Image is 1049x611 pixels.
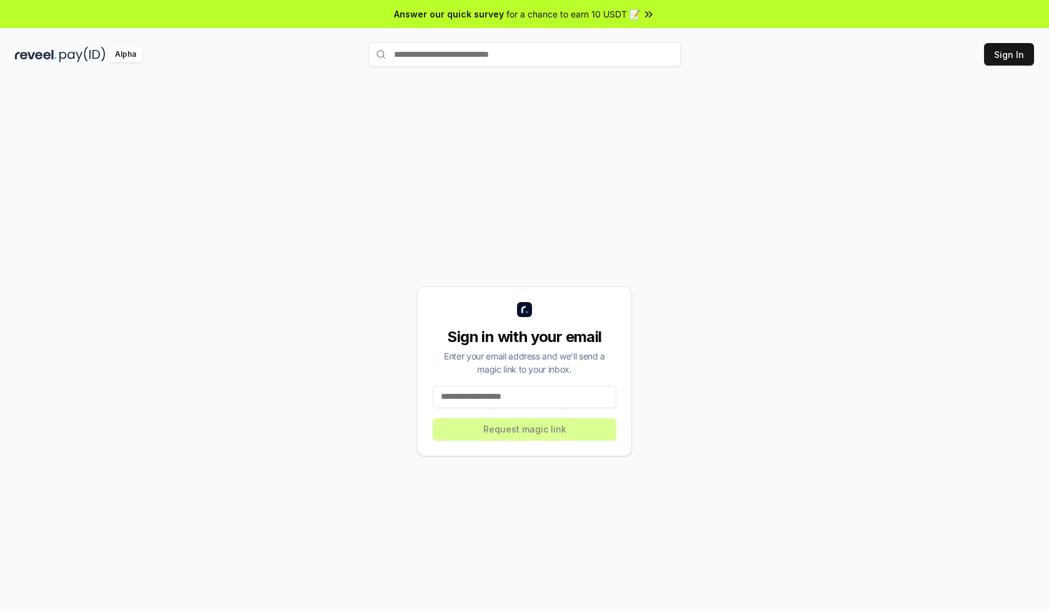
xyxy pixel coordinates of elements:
[506,7,640,21] span: for a chance to earn 10 USDT 📝
[394,7,504,21] span: Answer our quick survey
[517,302,532,317] img: logo_small
[59,47,106,62] img: pay_id
[15,47,57,62] img: reveel_dark
[433,349,616,376] div: Enter your email address and we’ll send a magic link to your inbox.
[108,47,143,62] div: Alpha
[984,43,1034,66] button: Sign In
[433,327,616,347] div: Sign in with your email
